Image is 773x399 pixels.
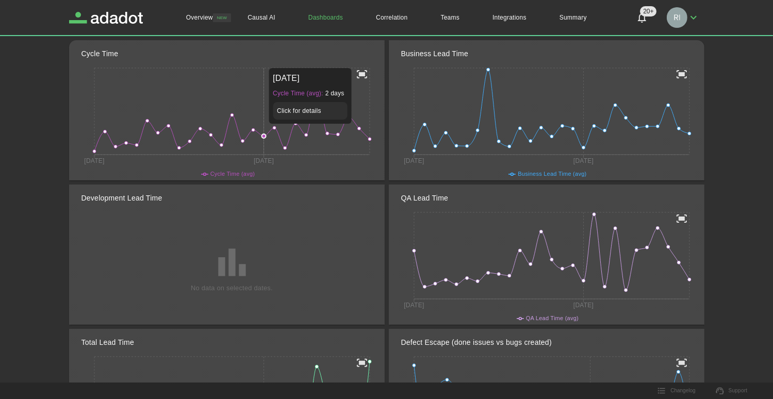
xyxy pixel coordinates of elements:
[253,157,273,164] tspan: [DATE]
[663,4,704,31] button: Richard Rodriguez
[81,193,162,204] h2: Development Lead Time
[673,65,690,83] button: expand chart
[673,210,690,227] button: expand chart
[356,357,368,369] svg: Expand/Details
[676,68,688,80] svg: Expand/Details
[84,157,104,164] tspan: [DATE]
[673,354,690,372] button: expand chart
[401,193,449,204] h2: QA Lead Time
[191,283,273,293] span: No data on selected dates.
[404,157,424,164] tspan: [DATE]
[573,157,593,164] tspan: [DATE]
[640,6,656,16] span: 20+
[401,48,469,59] h2: Business Lead Time
[518,171,586,177] span: Business Lead Time (avg)
[676,212,688,225] svg: Expand/Details
[353,354,371,372] button: expand chart
[69,12,143,24] a: Adadot Homepage
[667,7,687,28] img: Richard Rodriguez
[573,302,593,309] tspan: [DATE]
[676,357,688,369] svg: Expand/Details
[353,65,371,83] button: expand chart
[356,68,368,80] svg: Expand/Details
[81,48,119,59] h2: Cycle Time
[630,5,654,30] button: Notifications
[526,315,579,321] span: QA Lead Time (avg)
[81,337,135,348] h2: Total Lead Time
[652,383,701,398] button: Changelog
[710,383,754,398] a: Support
[210,171,255,177] span: Cycle Time (avg)
[404,302,424,309] tspan: [DATE]
[401,337,552,348] h2: Defect Escape (done issues vs bugs created)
